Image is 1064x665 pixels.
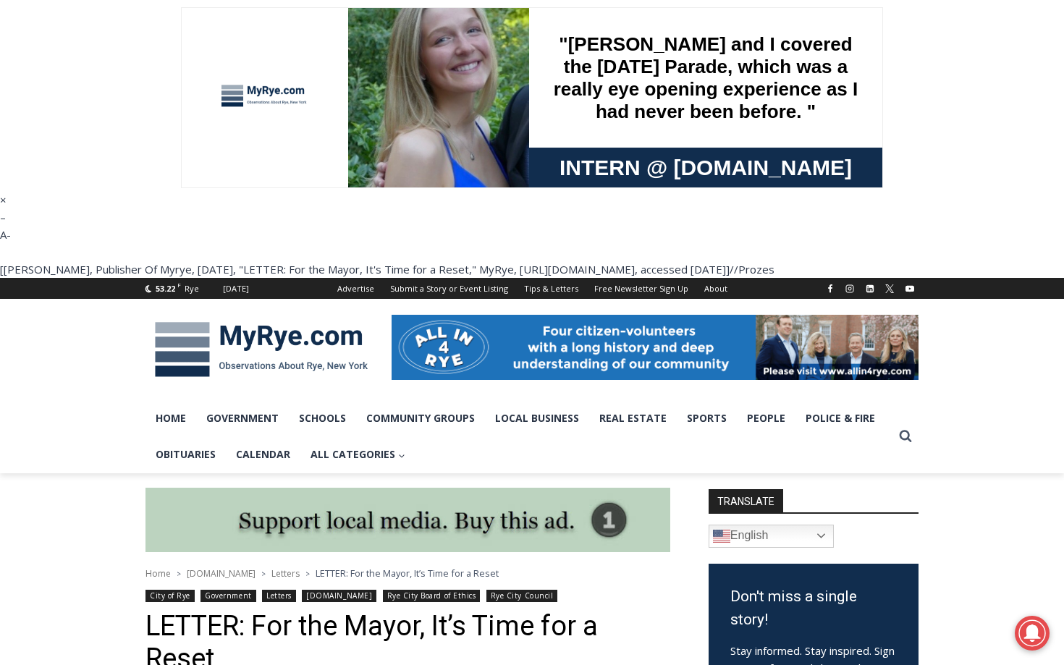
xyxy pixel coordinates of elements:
a: Home [145,567,171,580]
div: Rye [185,282,199,295]
a: Sports [677,400,737,436]
a: Open Tues. - Sun. [PHONE_NUMBER] [1,145,145,180]
span: > [177,569,181,579]
span: Open Tues. - Sun. [PHONE_NUMBER] [4,149,142,204]
a: Facebook [822,280,839,297]
a: [DOMAIN_NAME] [187,567,256,580]
a: Calendar [226,436,300,473]
a: YouTube [901,280,919,297]
strong: TRANSLATE [709,489,783,512]
h3: Don't miss a single story! [730,585,897,631]
a: About [696,278,735,299]
a: Advertise [329,278,382,299]
button: Child menu of All Categories [300,436,415,473]
a: X [881,280,898,297]
a: Government [200,590,256,602]
span: Intern @ [DOMAIN_NAME] [379,144,671,177]
div: [DATE] [223,282,249,295]
a: Letters [271,567,300,580]
span: > [305,569,310,579]
a: City of Rye [145,590,195,602]
img: All in for Rye [392,315,919,380]
a: Submit a Story or Event Listing [382,278,516,299]
div: "clearly one of the favorites in the [GEOGRAPHIC_DATA] neighborhood" [148,90,206,173]
a: Tips & Letters [516,278,586,299]
a: Instagram [841,280,858,297]
a: Real Estate [589,400,677,436]
span: LETTER: For the Mayor, It’s Time for a Reset [316,567,499,580]
a: Community Groups [356,400,485,436]
a: Home [145,400,196,436]
a: Rye City Council [486,590,557,602]
a: Rye City Board of Ethics [383,590,481,602]
a: Linkedin [861,280,879,297]
img: support local media, buy this ad [145,488,670,553]
nav: Primary Navigation [145,400,892,473]
a: Government [196,400,289,436]
nav: Secondary Navigation [329,278,735,299]
a: Local Business [485,400,589,436]
div: "[PERSON_NAME] and I covered the [DATE] Parade, which was a really eye opening experience as I ha... [366,1,684,140]
button: View Search Form [892,423,919,449]
img: MyRye.com [145,312,377,387]
span: 53.22 [156,283,175,294]
a: Schools [289,400,356,436]
a: Free Newsletter Sign Up [586,278,696,299]
a: Obituaries [145,436,226,473]
a: English [709,525,834,548]
span: F [177,281,181,289]
a: People [737,400,795,436]
img: en [713,528,730,545]
a: [DOMAIN_NAME] [302,590,376,602]
a: Letters [262,590,296,602]
a: Intern @ [DOMAIN_NAME] [348,140,701,180]
span: > [261,569,266,579]
nav: Breadcrumbs [145,566,670,580]
a: Police & Fire [795,400,885,436]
